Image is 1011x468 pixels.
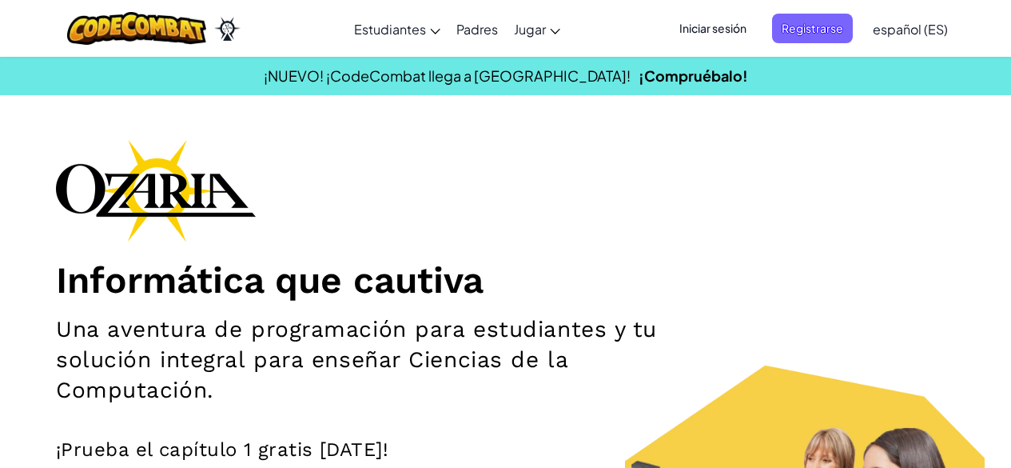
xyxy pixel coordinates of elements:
[346,7,448,50] a: Estudiantes
[448,7,506,50] a: Padres
[670,14,756,43] button: Iniciar sesión
[873,21,948,38] span: español (ES)
[67,12,207,45] img: CodeCombat logo
[639,66,748,85] a: ¡Compruébalo!
[56,258,955,302] h1: Informática que cautiva
[514,21,546,38] span: Jugar
[214,17,240,41] img: Ozaria
[772,14,853,43] button: Registrarse
[264,66,631,85] span: ¡NUEVO! ¡CodeCombat llega a [GEOGRAPHIC_DATA]!
[56,139,256,242] img: Ozaria branding logo
[506,7,568,50] a: Jugar
[56,438,955,462] p: ¡Prueba el capítulo 1 gratis [DATE]!
[354,21,426,38] span: Estudiantes
[865,7,956,50] a: español (ES)
[56,314,659,406] h2: Una aventura de programación para estudiantes y tu solución integral para enseñar Ciencias de la ...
